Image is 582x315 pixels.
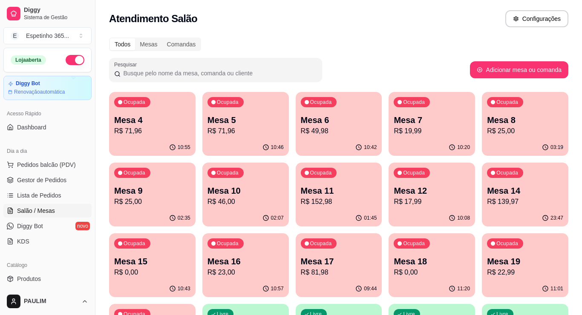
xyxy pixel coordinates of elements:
[487,255,563,267] p: Mesa 19
[162,38,201,50] div: Comandas
[487,126,563,136] p: R$ 25,00
[3,3,92,24] a: DiggySistema de Gestão
[301,197,377,207] p: R$ 152,98
[17,123,46,132] span: Dashboard
[394,267,470,278] p: R$ 0,00
[3,76,92,100] a: Diggy BotRenovaçãoautomática
[202,92,289,156] button: OcupadaMesa 5R$ 71,9610:46
[3,291,92,312] button: PAULIM
[11,55,46,65] div: Loja aberta
[109,233,196,297] button: OcupadaMesa 15R$ 0,0010:43
[457,285,470,292] p: 11:20
[3,272,92,286] a: Produtos
[3,107,92,120] div: Acesso Rápido
[3,287,92,301] a: Complementos
[17,191,61,200] span: Lista de Pedidos
[389,163,475,226] button: OcupadaMesa 12R$ 17,9910:08
[124,169,145,176] p: Ocupada
[487,185,563,197] p: Mesa 14
[394,114,470,126] p: Mesa 7
[207,197,284,207] p: R$ 46,00
[301,255,377,267] p: Mesa 17
[114,185,190,197] p: Mesa 9
[496,240,518,247] p: Ocupada
[178,215,190,221] p: 02:35
[114,255,190,267] p: Mesa 15
[271,285,284,292] p: 10:57
[271,144,284,151] p: 10:46
[389,92,475,156] button: OcupadaMesa 7R$ 19,9910:20
[496,99,518,106] p: Ocupada
[217,99,239,106] p: Ocupada
[457,144,470,151] p: 10:20
[121,69,317,77] input: Pesquisar
[482,92,568,156] button: OcupadaMesa 8R$ 25,0003:19
[496,169,518,176] p: Ocupada
[124,240,145,247] p: Ocupada
[3,258,92,272] div: Catálogo
[207,255,284,267] p: Mesa 16
[14,89,65,95] article: Renovação automática
[109,92,196,156] button: OcupadaMesa 4R$ 71,9610:55
[389,233,475,297] button: OcupadaMesa 18R$ 0,0011:20
[135,38,162,50] div: Mesas
[505,10,568,27] button: Configurações
[110,38,135,50] div: Todos
[114,114,190,126] p: Mesa 4
[109,163,196,226] button: OcupadaMesa 9R$ 25,0002:35
[3,144,92,158] div: Dia a dia
[403,99,425,106] p: Ocupada
[296,92,382,156] button: OcupadaMesa 6R$ 49,9810:42
[114,267,190,278] p: R$ 0,00
[550,215,563,221] p: 23:47
[310,169,332,176] p: Ocupada
[16,80,40,87] article: Diggy Bot
[550,144,563,151] p: 03:19
[109,12,197,26] h2: Atendimento Salão
[301,267,377,278] p: R$ 81,98
[178,144,190,151] p: 10:55
[487,267,563,278] p: R$ 22,99
[24,14,88,21] span: Sistema de Gestão
[24,6,88,14] span: Diggy
[394,126,470,136] p: R$ 19,99
[364,144,377,151] p: 10:42
[3,204,92,218] a: Salão / Mesas
[202,233,289,297] button: OcupadaMesa 16R$ 23,0010:57
[178,285,190,292] p: 10:43
[301,126,377,136] p: R$ 49,98
[217,169,239,176] p: Ocupada
[482,163,568,226] button: OcupadaMesa 14R$ 139,9723:47
[207,267,284,278] p: R$ 23,00
[457,215,470,221] p: 10:08
[487,114,563,126] p: Mesa 8
[17,176,66,184] span: Gestor de Pedidos
[11,31,19,40] span: E
[310,240,332,247] p: Ocupada
[24,298,78,305] span: PAULIM
[310,99,332,106] p: Ocupada
[17,206,55,215] span: Salão / Mesas
[3,27,92,44] button: Select a team
[207,126,284,136] p: R$ 71,96
[17,275,41,283] span: Produtos
[217,240,239,247] p: Ocupada
[394,197,470,207] p: R$ 17,99
[394,185,470,197] p: Mesa 12
[17,160,76,169] span: Pedidos balcão (PDV)
[3,235,92,248] a: KDS
[124,99,145,106] p: Ocupada
[296,233,382,297] button: OcupadaMesa 17R$ 81,9809:44
[301,185,377,197] p: Mesa 11
[202,163,289,226] button: OcupadaMesa 10R$ 46,0002:07
[301,114,377,126] p: Mesa 6
[487,197,563,207] p: R$ 139,97
[3,120,92,134] a: Dashboard
[364,215,377,221] p: 01:45
[403,240,425,247] p: Ocupada
[3,219,92,233] a: Diggy Botnovo
[66,55,84,65] button: Alterar Status
[364,285,377,292] p: 09:44
[470,61,568,78] button: Adicionar mesa ou comanda
[482,233,568,297] button: OcupadaMesa 19R$ 22,9911:01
